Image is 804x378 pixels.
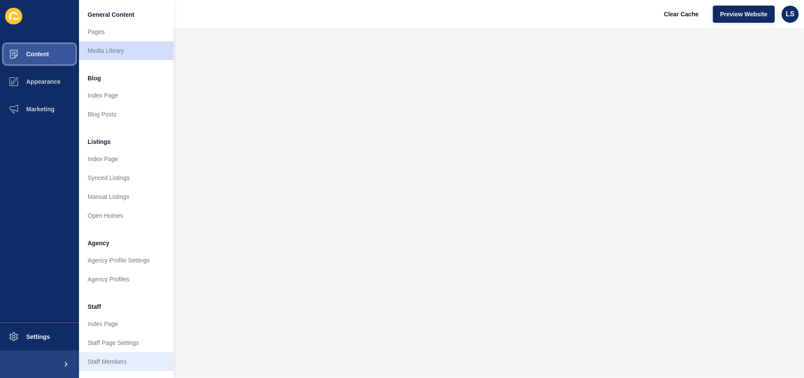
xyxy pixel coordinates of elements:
button: Preview Website [713,6,775,23]
span: LS [786,10,795,18]
span: Agency [88,239,110,247]
a: Agency Profile Settings [79,251,174,270]
a: Pages [79,22,174,41]
a: Synced Listings [79,168,174,187]
span: Clear Cache [664,10,699,18]
a: Agency Profiles [79,270,174,289]
span: Preview Website [720,10,767,18]
a: Staff Members [79,352,174,371]
span: Staff [88,302,101,311]
a: Open Homes [79,206,174,225]
a: Media Library [79,41,174,60]
span: Listings [88,137,111,146]
a: Index Page [79,149,174,168]
a: Index Page [79,314,174,333]
a: Manual Listings [79,187,174,206]
span: Blog [88,74,101,82]
a: Staff Page Settings [79,333,174,352]
a: Index Page [79,86,174,105]
button: Clear Cache [657,6,706,23]
a: Blog Posts [79,105,174,124]
span: General Content [88,10,134,19]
